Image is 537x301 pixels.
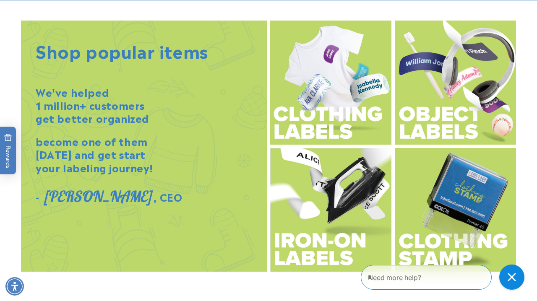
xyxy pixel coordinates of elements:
[4,134,12,169] span: Rewards
[270,21,391,145] img: Clothing label options
[36,133,153,204] strong: become one of them [DATE] and get start your labeling journey! -
[270,148,391,272] img: Iron on label options
[36,39,208,61] h2: Shop popular items
[36,84,149,125] strong: We've helped 1 million+ customers get better organized
[44,187,151,205] strong: [PERSON_NAME]
[361,262,529,293] iframe: Gorgias Floating Chat
[154,189,182,204] strong: , CEO
[5,277,24,296] div: Accessibility Menu
[395,148,516,272] img: Clothing stamp options
[395,21,516,145] img: Objects label options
